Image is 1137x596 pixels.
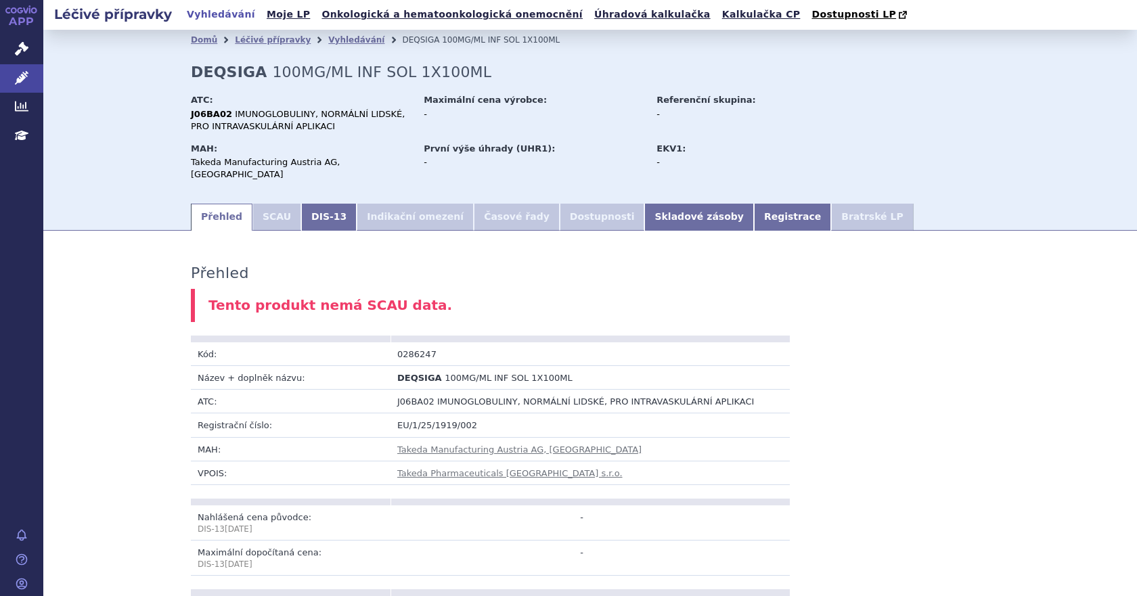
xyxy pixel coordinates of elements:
[391,541,590,576] td: -
[43,5,183,24] h2: Léčivé přípravky
[391,413,790,437] td: EU/1/25/1919/002
[445,373,573,383] span: 100MG/ML INF SOL 1X100ML
[191,95,213,105] strong: ATC:
[424,108,644,120] div: -
[191,156,411,181] div: Takeda Manufacturing Austria AG, [GEOGRAPHIC_DATA]
[718,5,805,24] a: Kalkulačka CP
[424,143,555,154] strong: První výše úhrady (UHR1):
[198,524,384,535] p: DIS-13
[191,541,391,576] td: Maximální dopočítaná cena:
[191,265,249,282] h3: Přehled
[191,366,391,390] td: Název + doplněk názvu:
[191,109,232,119] strong: J06BA02
[644,204,753,231] a: Skladové zásoby
[442,35,560,45] span: 100MG/ML INF SOL 1X100ML
[328,35,384,45] a: Vyhledávání
[191,143,217,154] strong: MAH:
[397,468,623,478] a: Takeda Pharmaceuticals [GEOGRAPHIC_DATA] s.r.o.
[754,204,831,231] a: Registrace
[437,396,754,407] span: IMUNOGLOBULINY, NORMÁLNÍ LIDSKÉ, PRO INTRAVASKULÁRNÍ APLIKACI
[301,204,357,231] a: DIS-13
[391,342,590,366] td: 0286247
[235,35,311,45] a: Léčivé přípravky
[424,95,547,105] strong: Maximální cena výrobce:
[191,461,391,484] td: VPOIS:
[191,413,391,437] td: Registrační číslo:
[590,5,715,24] a: Úhradová kalkulačka
[656,108,809,120] div: -
[183,5,259,24] a: Vyhledávání
[191,505,391,541] td: Nahlášená cena původce:
[397,373,442,383] span: DEQSIGA
[191,204,252,231] a: Přehled
[191,289,989,322] div: Tento produkt nemá SCAU data.
[198,559,384,570] p: DIS-13
[225,559,252,569] span: [DATE]
[811,9,896,20] span: Dostupnosti LP
[391,505,590,541] td: -
[656,143,686,154] strong: EKV1:
[807,5,914,24] a: Dostupnosti LP
[424,156,644,168] div: -
[656,156,809,168] div: -
[191,342,391,366] td: Kód:
[191,35,217,45] a: Domů
[272,64,491,81] span: 100MG/ML INF SOL 1X100ML
[397,396,434,407] span: J06BA02
[402,35,439,45] span: DEQSIGA
[191,437,391,461] td: MAH:
[191,64,267,81] strong: DEQSIGA
[225,524,252,534] span: [DATE]
[397,444,642,455] a: Takeda Manufacturing Austria AG, [GEOGRAPHIC_DATA]
[191,109,405,131] span: IMUNOGLOBULINY, NORMÁLNÍ LIDSKÉ, PRO INTRAVASKULÁRNÍ APLIKACI
[656,95,755,105] strong: Referenční skupina:
[191,390,391,413] td: ATC:
[317,5,587,24] a: Onkologická a hematoonkologická onemocnění
[263,5,314,24] a: Moje LP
